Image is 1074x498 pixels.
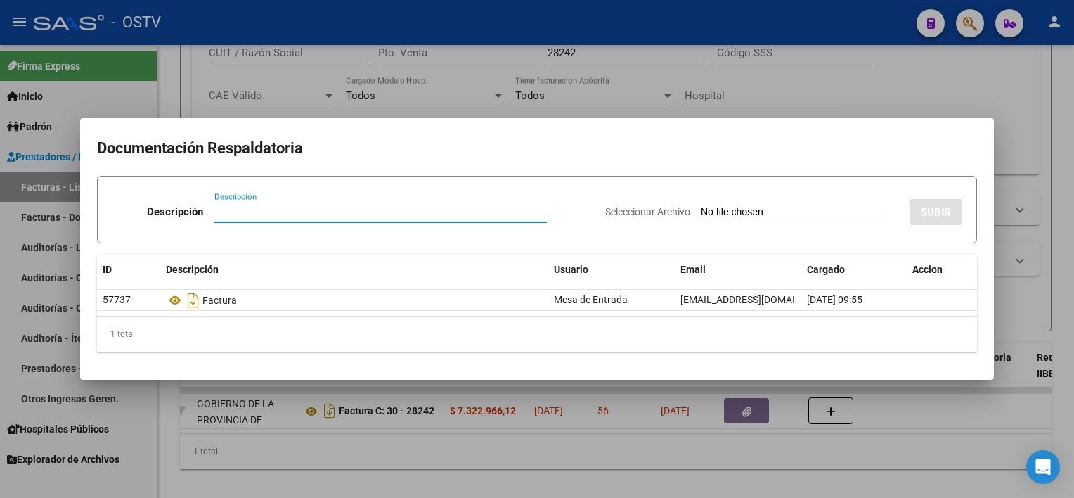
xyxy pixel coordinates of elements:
[1026,450,1060,484] div: Open Intercom Messenger
[807,294,862,305] span: [DATE] 09:55
[680,294,836,305] span: [EMAIL_ADDRESS][DOMAIN_NAME]
[548,255,675,285] datatable-header-cell: Usuario
[166,264,219,275] span: Descripción
[680,264,706,275] span: Email
[147,204,203,220] p: Descripción
[97,135,977,162] h2: Documentación Respaldatoria
[184,289,202,312] i: Descargar documento
[910,199,962,225] button: SUBIR
[807,264,845,275] span: Cargado
[166,289,543,312] div: Factura
[97,255,160,285] datatable-header-cell: ID
[103,264,112,275] span: ID
[97,317,977,352] div: 1 total
[554,294,628,305] span: Mesa de Entrada
[912,264,943,275] span: Accion
[907,255,977,285] datatable-header-cell: Accion
[605,206,690,217] span: Seleccionar Archivo
[921,206,951,219] span: SUBIR
[801,255,907,285] datatable-header-cell: Cargado
[103,294,131,305] span: 57737
[554,264,588,275] span: Usuario
[160,255,548,285] datatable-header-cell: Descripción
[675,255,801,285] datatable-header-cell: Email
